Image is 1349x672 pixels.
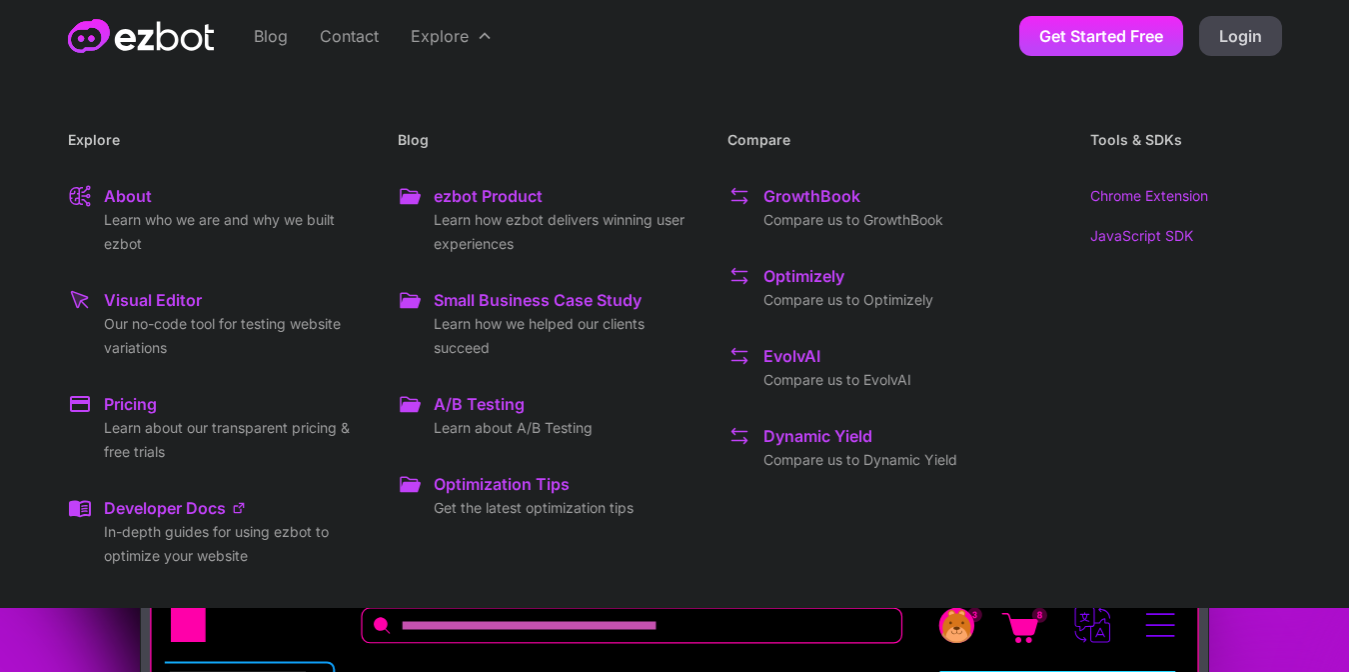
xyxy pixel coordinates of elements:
[398,120,695,160] h4: Blog
[104,288,202,312] div: Visual Editor
[763,368,911,392] p: Compare us to EvolvAI
[1090,224,1282,248] a: JavaScript SDK
[434,208,695,256] p: Learn how ezbot delivers winning user experiences
[104,520,366,568] p: In-depth guides for using ezbot to optimize your website
[434,392,525,416] div: A/B Testing
[104,184,152,208] div: About
[398,384,695,448] a: A/B TestingLearn about A/B Testing
[727,336,1025,400] a: EvolvAICompare us to EvolvAI
[104,312,366,360] p: Our no-code tool for testing website variations
[434,288,642,312] div: Small Business Case Study
[434,312,695,360] p: Learn how we helped our clients succeed
[68,384,366,472] a: PricingLearn about our transparent pricing & free trials
[104,496,226,520] div: Developer Docs
[1090,184,1282,208] a: Chrome Extension
[434,472,570,496] div: Optimization Tips
[1090,120,1182,160] h4: Tools & SDKs
[68,19,214,53] a: home
[68,120,366,160] h4: Explore
[763,184,860,208] div: GrowthBook
[763,448,957,472] p: Compare us to Dynamic Yield
[727,176,1025,240] a: GrowthBookCompare us to GrowthBook
[1019,16,1183,56] a: Get Started Free
[68,280,366,368] a: Visual EditorOur no-code tool for testing website variations
[104,416,366,464] p: Learn about our transparent pricing & free trials
[727,120,1025,160] h4: Compare
[104,392,157,416] div: Pricing
[398,464,695,528] a: Optimization TipsGet the latest optimization tips
[763,208,943,232] p: Compare us to GrowthBook
[763,288,933,312] p: Compare us to Optimizely
[398,280,695,368] a: Small Business Case StudyLearn how we helped our clients succeed
[727,256,1025,320] a: OptimizelyCompare us to Optimizely
[434,496,634,520] p: Get the latest optimization tips
[411,24,469,48] div: Explore
[763,264,844,288] div: Optimizely
[434,184,543,208] div: ezbot Product
[434,416,593,440] p: Learn about A/B Testing
[68,176,366,264] a: AboutLearn who we are and why we built ezbot
[68,488,366,576] a: Developer DocsIn-depth guides for using ezbot to optimize your website
[763,344,820,368] div: EvolvAI
[763,424,872,448] div: Dynamic Yield
[1199,16,1282,56] a: Login
[398,176,695,264] a: ezbot ProductLearn how ezbot delivers winning user experiences
[727,416,1025,480] a: Dynamic YieldCompare us to Dynamic Yield
[104,208,366,256] p: Learn who we are and why we built ezbot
